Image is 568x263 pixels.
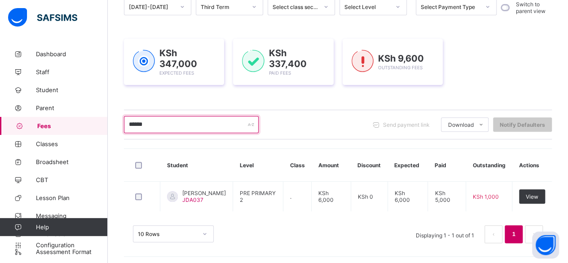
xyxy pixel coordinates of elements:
span: KSh 6,000 [318,190,334,203]
span: Configuration [36,241,107,249]
span: Expected Fees [159,70,194,76]
span: Broadsheet [36,158,108,165]
button: Open asap [532,232,559,259]
li: 下一页 [525,225,543,243]
span: KSh 9,600 [378,53,424,64]
span: Messaging [36,212,108,219]
th: Student [160,149,233,182]
div: Select Payment Type [421,4,480,10]
div: Select Level [344,4,390,10]
img: expected-1.03dd87d44185fb6c27cc9b2570c10499.svg [133,50,155,72]
label: Switch to parent view [516,1,550,14]
th: Expected [387,149,428,182]
span: Classes [36,140,108,147]
span: Student [36,86,108,94]
span: KSh 337,400 [269,48,307,69]
div: Third Term [201,4,247,10]
span: View [526,193,538,200]
img: outstanding-1.146d663e52f09953f639664a84e30106.svg [352,50,374,72]
li: 1 [505,225,523,243]
span: Parent [36,104,108,111]
span: KSh 0 [358,193,373,200]
span: CBT [36,176,108,183]
span: PRE PRIMARY 2 [240,190,276,203]
th: Discount [351,149,387,182]
span: KSh 6,000 [395,190,410,203]
div: 10 Rows [138,231,197,237]
span: Lesson Plan [36,194,108,201]
button: next page [525,225,543,243]
th: Actions [512,149,552,182]
span: Outstanding Fees [378,65,423,70]
th: Outstanding [466,149,512,182]
button: prev page [484,225,502,243]
span: Staff [36,68,108,76]
th: Level [233,149,283,182]
a: 1 [509,228,518,240]
span: . [290,193,291,200]
span: Help [36,223,107,231]
span: Dashboard [36,50,108,58]
img: paid-1.3eb1404cbcb1d3b736510a26bbfa3ccb.svg [242,50,264,72]
th: Paid [428,149,466,182]
span: KSh 1,000 [473,193,499,200]
li: 上一页 [484,225,502,243]
img: safsims [8,8,77,27]
span: Notify Defaulters [500,121,545,128]
span: Send payment link [383,121,430,128]
li: Displaying 1 - 1 out of 1 [409,225,481,243]
div: [DATE]-[DATE] [129,4,175,10]
span: KSh 347,000 [159,48,197,69]
th: Class [283,149,312,182]
span: JDA037 [182,196,203,203]
span: Fees [37,122,108,129]
span: [PERSON_NAME] [182,190,226,196]
span: Download [448,121,474,128]
span: KSh 5,000 [435,190,450,203]
div: Select class section [273,4,318,10]
span: Paid Fees [269,70,291,76]
th: Amount [312,149,351,182]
